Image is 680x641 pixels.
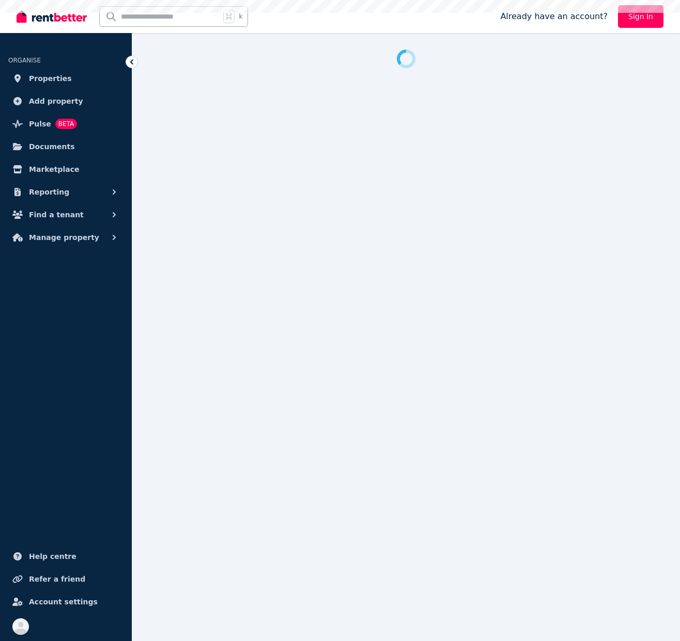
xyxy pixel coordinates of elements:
[8,204,123,225] button: Find a tenant
[8,591,123,612] a: Account settings
[8,227,123,248] button: Manage property
[29,596,98,608] span: Account settings
[29,72,72,85] span: Properties
[8,182,123,202] button: Reporting
[8,91,123,111] a: Add property
[500,10,608,23] span: Already have an account?
[8,114,123,134] a: PulseBETA
[29,550,76,563] span: Help centre
[8,57,41,64] span: ORGANISE
[618,5,663,28] a: Sign In
[8,569,123,589] a: Refer a friend
[55,119,77,129] span: BETA
[8,68,123,89] a: Properties
[17,9,87,24] img: RentBetter
[29,186,69,198] span: Reporting
[29,231,99,244] span: Manage property
[29,95,83,107] span: Add property
[8,159,123,180] a: Marketplace
[8,136,123,157] a: Documents
[29,118,51,130] span: Pulse
[29,163,79,175] span: Marketplace
[29,140,75,153] span: Documents
[29,209,84,221] span: Find a tenant
[239,12,242,21] span: k
[8,546,123,567] a: Help centre
[29,573,85,585] span: Refer a friend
